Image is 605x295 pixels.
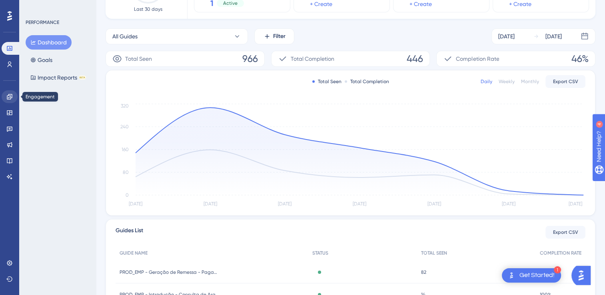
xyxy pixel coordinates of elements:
span: Guides List [116,226,143,239]
div: [DATE] [498,32,515,41]
span: COMPLETION RATE [540,250,581,256]
span: Total Seen [125,54,152,64]
div: [DATE] [545,32,562,41]
div: PERFORMANCE [26,19,59,26]
tspan: [DATE] [353,201,366,207]
span: GUIDE NAME [120,250,148,256]
tspan: [DATE] [278,201,292,207]
span: Completion Rate [456,54,499,64]
span: 446 [407,52,423,65]
button: Dashboard [26,35,72,50]
span: PROD_EMP - Geração de Remessa - Pagamentos [120,269,220,275]
span: 966 [242,52,258,65]
span: All Guides [112,32,138,41]
button: Impact ReportsBETA [26,70,91,85]
tspan: [DATE] [204,201,217,207]
span: Export CSV [553,229,578,235]
span: Filter [273,32,286,41]
span: 46% [571,52,589,65]
img: launcher-image-alternative-text [507,271,516,280]
div: Open Get Started! checklist, remaining modules: 1 [502,268,561,283]
button: All Guides [106,28,248,44]
tspan: [DATE] [569,201,582,207]
button: Export CSV [545,75,585,88]
div: 4 [56,4,58,10]
tspan: 240 [120,124,129,130]
button: Goals [26,53,57,67]
tspan: [DATE] [129,201,142,207]
div: Daily [481,78,492,85]
tspan: [DATE] [502,201,515,207]
div: Weekly [499,78,515,85]
div: Monthly [521,78,539,85]
span: Total Completion [291,54,334,64]
button: Export CSV [545,226,585,239]
span: STATUS [312,250,328,256]
span: Need Help? [19,2,50,12]
span: TOTAL SEEN [421,250,447,256]
div: BETA [79,76,86,80]
div: Total Seen [312,78,341,85]
tspan: [DATE] [427,201,441,207]
div: 1 [554,266,561,273]
span: 82 [421,269,426,275]
span: Export CSV [553,78,578,85]
tspan: 0 [126,192,129,198]
button: Filter [254,28,294,44]
tspan: 160 [122,147,129,152]
iframe: UserGuiding AI Assistant Launcher [571,263,595,287]
tspan: 320 [121,103,129,108]
div: Get Started! [519,271,555,280]
tspan: 80 [123,169,129,175]
span: Last 30 days [134,6,162,12]
div: Total Completion [345,78,389,85]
